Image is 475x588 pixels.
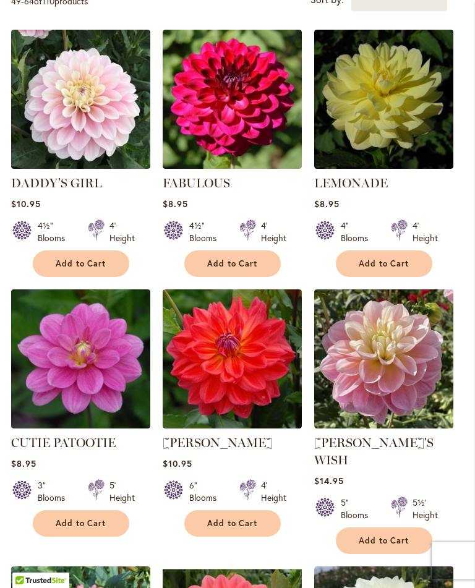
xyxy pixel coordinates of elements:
a: LEMONADE [314,176,388,190]
img: Gabbie's Wish [314,289,453,428]
a: Gabbie's Wish [314,419,453,431]
button: Add to Cart [33,250,129,277]
img: LEMONADE [314,30,453,169]
img: COOPER BLAINE [163,289,302,428]
span: $10.95 [163,458,192,469]
div: 4½" Blooms [38,219,73,244]
div: 5' Height [109,479,135,504]
div: 6" Blooms [189,479,225,504]
div: 4½" Blooms [189,219,225,244]
a: FABULOUS [163,176,230,190]
button: Add to Cart [184,510,281,537]
a: LEMONADE [314,160,453,171]
a: [PERSON_NAME] [163,435,273,450]
span: $10.95 [11,198,41,210]
span: $8.95 [11,458,36,469]
div: 4' Height [109,219,135,244]
iframe: Launch Accessibility Center [9,544,44,579]
a: FABULOUS [163,160,302,171]
div: 3" Blooms [38,479,73,504]
a: [PERSON_NAME]'S WISH [314,435,434,467]
img: CUTIE PATOOTIE [11,289,150,428]
a: DADDY'S GIRL [11,160,150,171]
span: Add to Cart [207,518,258,529]
div: 4' Height [261,219,286,244]
span: Add to Cart [56,518,106,529]
div: 4' Height [413,219,438,244]
div: 4" Blooms [341,219,376,244]
button: Add to Cart [33,510,129,537]
span: $8.95 [163,198,188,210]
img: FABULOUS [163,30,302,169]
span: Add to Cart [359,258,409,269]
button: Add to Cart [336,527,432,554]
a: CUTIE PATOOTIE [11,435,116,450]
a: CUTIE PATOOTIE [11,419,150,431]
a: COOPER BLAINE [163,419,302,431]
span: Add to Cart [359,535,409,546]
div: 4' Height [261,479,286,504]
button: Add to Cart [336,250,432,277]
img: DADDY'S GIRL [11,30,150,169]
div: 5½' Height [413,496,438,521]
a: DADDY'S GIRL [11,176,102,190]
span: Add to Cart [56,258,106,269]
span: $14.95 [314,475,344,487]
span: $8.95 [314,198,340,210]
span: Add to Cart [207,258,258,269]
div: 5" Blooms [341,496,376,521]
button: Add to Cart [184,250,281,277]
